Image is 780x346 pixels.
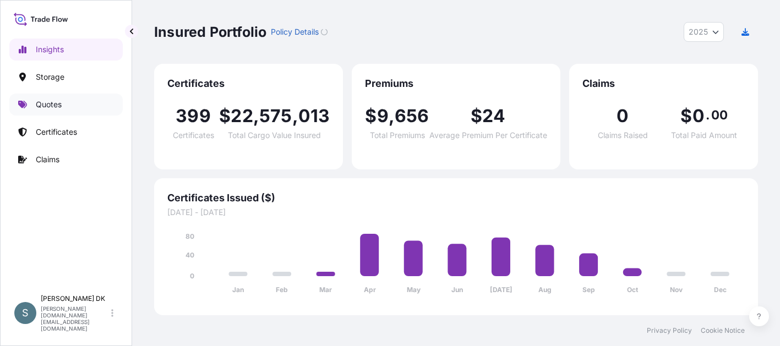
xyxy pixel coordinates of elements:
[321,23,328,41] button: Loading
[9,121,123,143] a: Certificates
[186,251,194,259] tspan: 40
[582,285,595,294] tspan: Sep
[259,107,292,125] span: 575
[377,107,389,125] span: 9
[490,285,512,294] tspan: [DATE]
[276,285,288,294] tspan: Feb
[41,294,109,303] p: [PERSON_NAME] DK
[292,107,298,125] span: ,
[154,23,266,41] p: Insured Portfolio
[298,107,330,125] span: 013
[471,107,482,125] span: $
[617,107,629,125] span: 0
[451,285,463,294] tspan: Jun
[370,131,425,139] span: Total Premiums
[364,285,376,294] tspan: Apr
[167,77,330,90] span: Certificates
[538,285,552,294] tspan: Aug
[365,77,547,90] span: Premiums
[36,44,64,55] p: Insights
[701,326,745,335] a: Cookie Notice
[627,285,639,294] tspan: Oct
[407,285,421,294] tspan: May
[671,131,737,139] span: Total Paid Amount
[36,154,59,165] p: Claims
[176,107,211,125] span: 399
[389,107,395,125] span: ,
[321,29,328,35] div: Loading
[706,111,710,119] span: .
[429,131,547,139] span: Average Premium Per Certificate
[22,307,29,318] span: S
[232,285,244,294] tspan: Jan
[680,107,692,125] span: $
[231,107,253,125] span: 22
[36,72,64,83] p: Storage
[9,66,123,88] a: Storage
[41,305,109,332] p: [PERSON_NAME][DOMAIN_NAME][EMAIL_ADDRESS][DOMAIN_NAME]
[228,131,321,139] span: Total Cargo Value Insured
[9,94,123,116] a: Quotes
[670,285,683,294] tspan: Nov
[598,131,648,139] span: Claims Raised
[582,77,745,90] span: Claims
[253,107,259,125] span: ,
[714,285,727,294] tspan: Dec
[689,26,708,37] span: 2025
[684,22,724,42] button: Year Selector
[319,285,332,294] tspan: Mar
[692,107,705,125] span: 0
[9,149,123,171] a: Claims
[36,127,77,138] p: Certificates
[167,207,745,218] span: [DATE] - [DATE]
[9,39,123,61] a: Insights
[186,232,194,240] tspan: 80
[190,272,194,280] tspan: 0
[271,26,319,37] p: Policy Details
[395,107,429,125] span: 656
[482,107,505,125] span: 24
[711,111,728,119] span: 00
[36,99,62,110] p: Quotes
[365,107,377,125] span: $
[647,326,692,335] a: Privacy Policy
[173,131,214,139] span: Certificates
[219,107,231,125] span: $
[167,191,745,205] span: Certificates Issued ($)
